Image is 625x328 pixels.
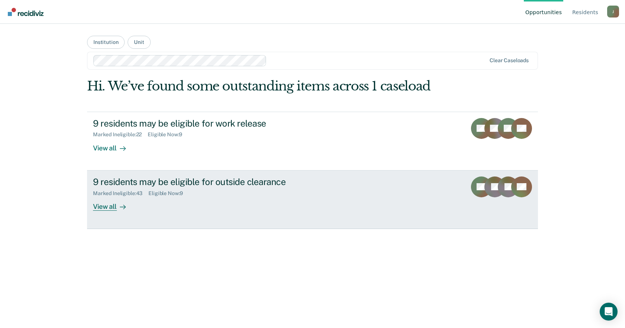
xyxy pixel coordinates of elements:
[93,118,354,129] div: 9 residents may be eligible for work release
[93,138,135,152] div: View all
[87,79,448,94] div: Hi. We’ve found some outstanding items across 1 caseload
[128,36,150,49] button: Unit
[600,303,618,321] div: Open Intercom Messenger
[87,36,125,49] button: Institution
[93,196,135,211] div: View all
[93,131,148,138] div: Marked Ineligible : 22
[87,112,538,171] a: 9 residents may be eligible for work releaseMarked Ineligible:22Eligible Now:9View all
[607,6,619,17] div: J
[148,131,188,138] div: Eligible Now : 9
[8,8,44,16] img: Recidiviz
[93,176,354,187] div: 9 residents may be eligible for outside clearance
[148,190,189,197] div: Eligible Now : 9
[93,190,148,197] div: Marked Ineligible : 43
[490,57,529,64] div: Clear caseloads
[87,171,538,229] a: 9 residents may be eligible for outside clearanceMarked Ineligible:43Eligible Now:9View all
[607,6,619,17] button: Profile dropdown button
